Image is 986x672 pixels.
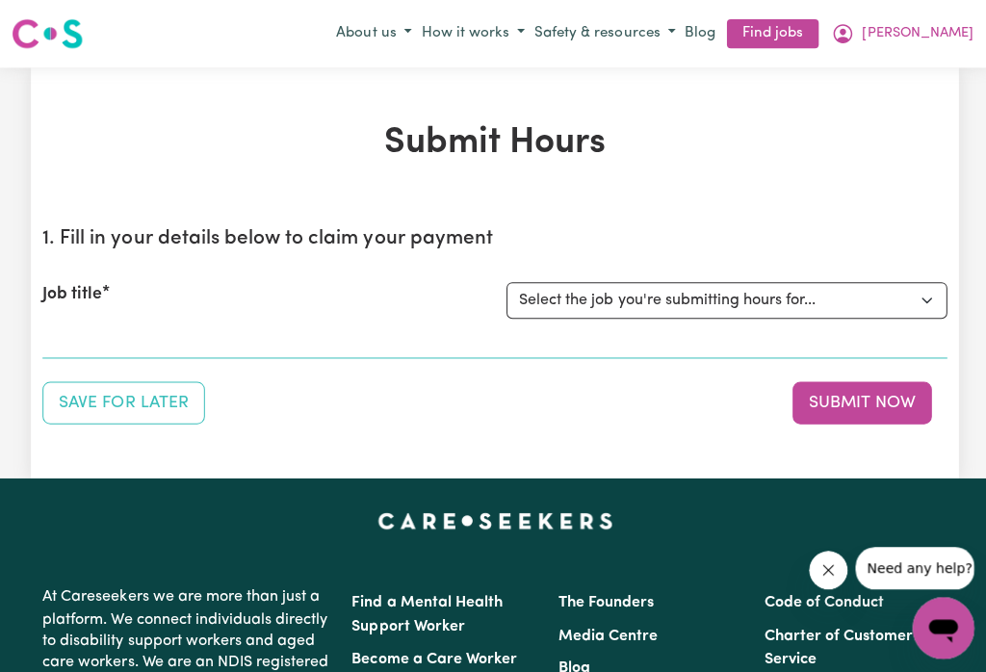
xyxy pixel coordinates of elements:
iframe: Close message [806,549,844,587]
button: My Account [823,17,974,50]
h1: Submit Hours [42,121,944,165]
iframe: Button to launch messaging window [909,595,971,657]
button: Safety & resources [528,18,678,50]
button: About us [330,18,415,50]
button: How it works [415,18,528,50]
a: Media Centre [556,626,655,641]
a: Code of Conduct [762,593,881,608]
button: Submit your job report [790,380,928,423]
button: Save your job report [42,380,204,423]
a: Become a Care Worker [350,649,515,664]
label: Job title [42,281,102,306]
img: Careseekers logo [12,16,83,51]
a: Blog [678,19,716,49]
h2: 1. Fill in your details below to claim your payment [42,226,944,250]
a: The Founders [556,593,651,608]
a: Careseekers home page [376,511,610,527]
a: Careseekers logo [12,12,83,56]
a: Find jobs [724,19,816,49]
a: Charter of Customer Service [762,626,910,664]
a: Find a Mental Health Support Worker [350,593,501,632]
span: [PERSON_NAME] [859,23,970,44]
iframe: Message from company [852,545,971,587]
